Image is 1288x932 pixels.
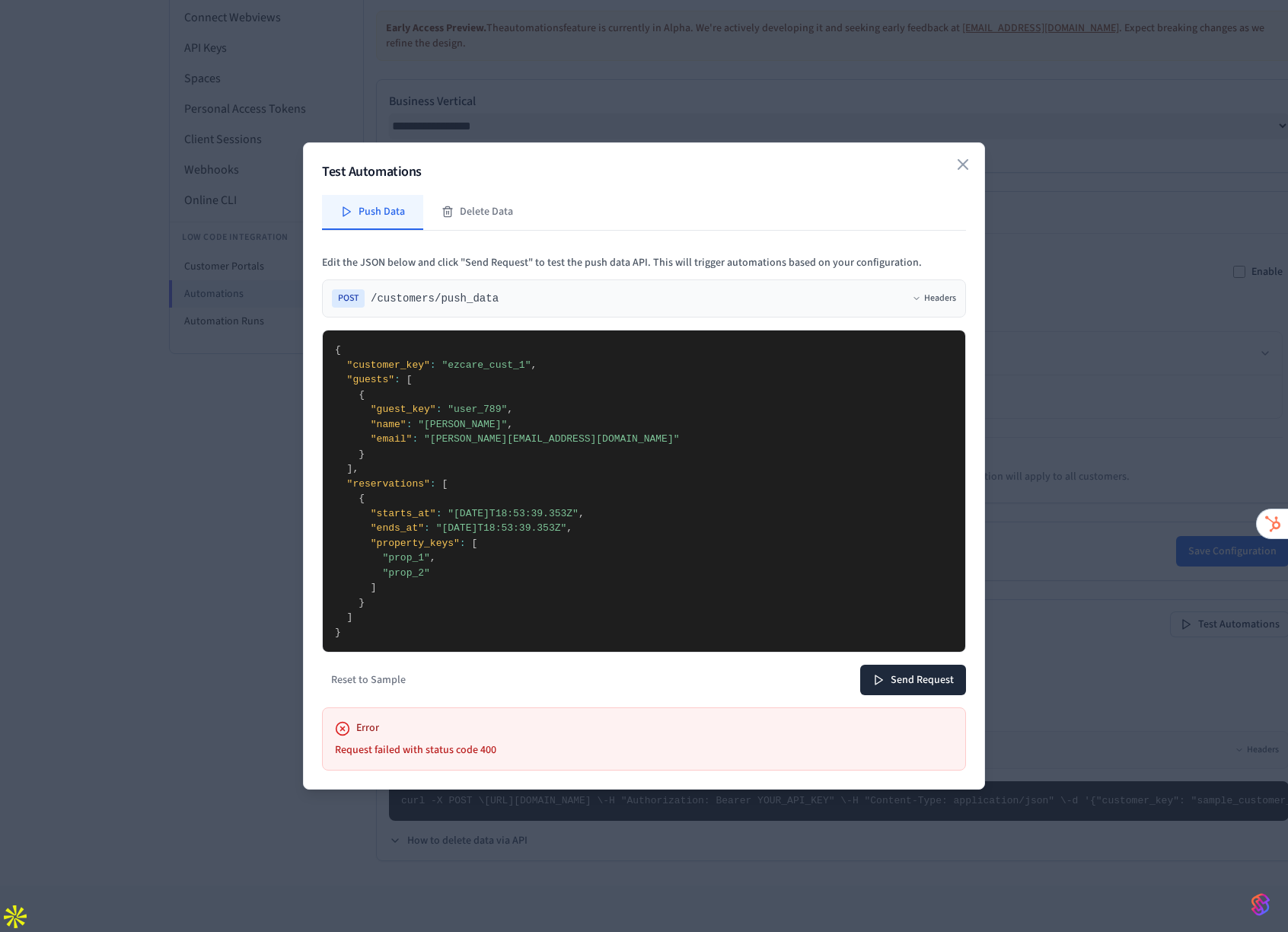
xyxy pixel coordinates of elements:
span: POST [332,289,365,308]
button: Headers [912,292,956,305]
button: Delete Data [423,195,531,230]
p: Request failed with status code 400 [335,742,953,758]
button: Send Request [860,665,966,695]
button: Reset to Sample [322,668,415,692]
h2: Test Automations [322,161,966,183]
button: Push Data [322,195,423,230]
span: Error [356,720,379,736]
span: /customers/push_data [371,291,499,306]
p: Edit the JSON below and click "Send Request" to test the push data API. This will trigger automat... [322,255,966,270]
